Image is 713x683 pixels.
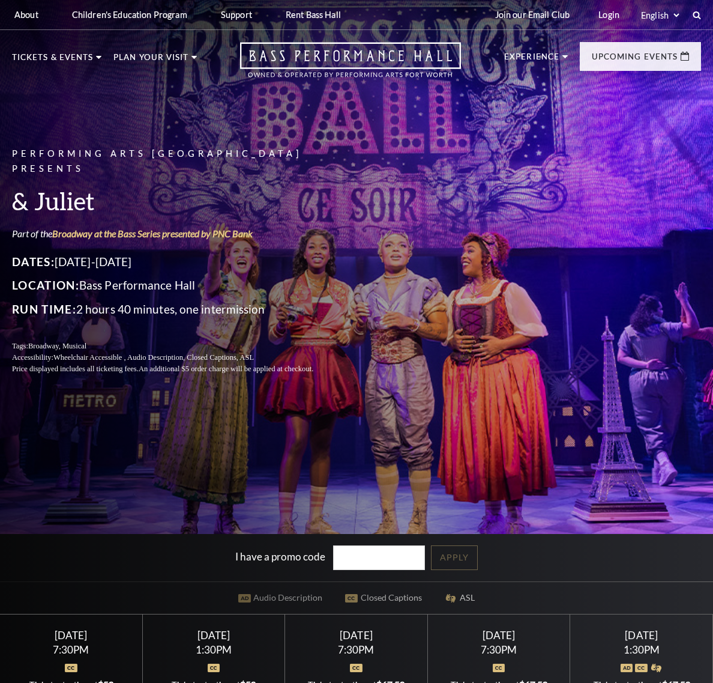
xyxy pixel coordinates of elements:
span: Run Time: [12,302,76,316]
a: Broadway at the Bass Series presented by PNC Bank [52,228,253,239]
h3: & Juliet [12,186,342,216]
img: icon_oc.svg [208,664,220,672]
p: Price displayed includes all ticketing fees. [12,363,342,375]
select: Select: [639,10,681,21]
img: icon_oc.svg [65,664,77,672]
p: About [14,10,38,20]
p: Upcoming Events [592,53,678,67]
p: Bass Performance Hall [12,276,342,295]
p: Experience [504,53,559,67]
img: icon_oc.svg [350,664,363,672]
p: [DATE]-[DATE] [12,252,342,272]
img: icon_oc.svg [493,664,505,672]
img: icon_ad.svg [621,664,633,672]
p: Part of the [12,227,342,240]
div: 7:30PM [14,645,128,655]
div: [DATE] [442,629,556,642]
div: [DATE] [585,629,698,642]
span: Wheelchair Accessible , Audio Description, Closed Captions, ASL [53,353,254,362]
p: Tickets & Events [12,53,93,68]
div: [DATE] [299,629,413,642]
span: Broadway, Musical [28,342,86,350]
p: Performing Arts [GEOGRAPHIC_DATA] Presents [12,147,342,177]
p: Rent Bass Hall [286,10,341,20]
p: Plan Your Visit [113,53,188,68]
p: 2 hours 40 minutes, one intermission [12,300,342,319]
p: Children's Education Program [72,10,187,20]
div: 1:30PM [585,645,698,655]
div: 7:30PM [442,645,556,655]
p: Accessibility: [12,352,342,363]
label: I have a promo code [235,550,325,563]
div: [DATE] [157,629,270,642]
div: [DATE] [14,629,128,642]
p: Support [221,10,252,20]
span: An additional $5 order charge will be applied at checkout. [139,365,313,373]
div: 7:30PM [299,645,413,655]
div: 1:30PM [157,645,270,655]
span: Location: [12,278,79,292]
img: icon_oc.svg [635,664,648,672]
span: Dates: [12,255,55,269]
img: icon_asla.svg [650,664,663,672]
p: Tags: [12,341,342,352]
